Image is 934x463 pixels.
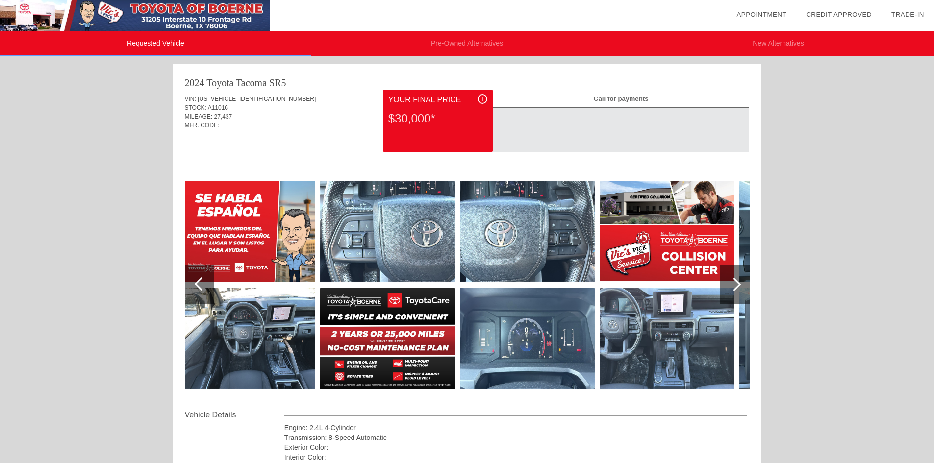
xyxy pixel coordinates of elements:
[185,76,267,90] div: 2024 Toyota Tacoma
[739,288,874,389] img: image.aspx
[185,96,196,102] span: VIN:
[388,94,487,106] div: Your Final Price
[185,113,213,120] span: MILEAGE:
[460,288,595,389] img: image.aspx
[311,31,623,56] li: Pre-Owned Alternatives
[180,288,315,389] img: image.aspx
[284,452,748,462] div: Interior Color:
[460,181,595,282] img: image.aspx
[736,11,786,18] a: Appointment
[891,11,924,18] a: Trade-In
[493,90,749,108] div: Call for payments
[284,442,748,452] div: Exterior Color:
[806,11,872,18] a: Credit Approved
[284,433,748,442] div: Transmission: 8-Speed Automatic
[482,96,483,102] span: i
[739,181,874,282] img: image.aspx
[388,106,487,131] div: $30,000*
[320,181,455,282] img: image.aspx
[284,423,748,433] div: Engine: 2.4L 4-Cylinder
[185,136,750,151] div: Quoted on [DATE] 12:06:12 AM
[600,181,734,282] img: image.aspx
[198,96,316,102] span: [US_VEHICLE_IDENTIFICATION_NUMBER]
[185,122,220,129] span: MFR. CODE:
[600,288,734,389] img: image.aspx
[269,76,286,90] div: SR5
[214,113,232,120] span: 27,437
[623,31,934,56] li: New Alternatives
[208,104,228,111] span: A11016
[320,288,455,389] img: image.aspx
[185,104,206,111] span: STOCK:
[185,409,284,421] div: Vehicle Details
[180,181,315,282] img: image.aspx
